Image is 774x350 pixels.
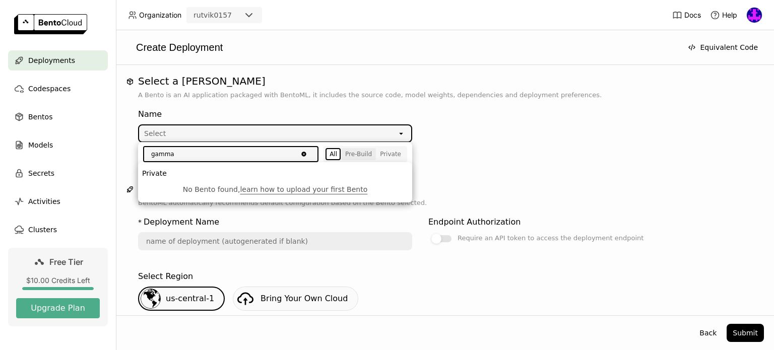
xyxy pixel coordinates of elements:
[458,232,643,244] div: Require an API token to access the deployment endpoint
[747,8,762,23] img: Rutvik Rathva
[14,14,87,34] img: logo
[144,147,297,161] input: Filter...
[28,54,75,66] span: Deployments
[138,166,412,180] li: Private
[126,40,678,54] div: Create Deployment
[693,324,723,342] button: Back
[672,10,701,20] a: Docs
[28,195,60,207] span: Activities
[16,276,100,285] div: $10.00 Credits Left
[49,257,83,267] span: Free Tier
[682,38,764,56] button: Equivalent Code
[8,248,108,326] a: Free Tier$10.00 Credits LeftUpgrade Plan
[28,224,57,236] span: Clusters
[240,185,367,193] a: learn how to upload your first Bento
[330,150,337,158] div: All
[28,111,52,123] span: Bentos
[710,10,737,20] div: Help
[28,167,54,179] span: Secrets
[326,148,405,160] div: segmented control
[139,11,181,20] span: Organization
[8,163,108,183] a: Secrets
[28,139,53,151] span: Models
[139,233,411,249] input: name of deployment (autogenerated if blank)
[138,270,193,283] div: Select Region
[138,108,412,120] div: Name
[233,287,358,311] a: Bring Your Own Cloud
[8,191,108,212] a: Activities
[16,298,100,318] button: Upgrade Plan
[300,151,307,158] svg: Clear value
[146,184,404,194] div: No Bento found,
[380,150,401,158] div: Private
[684,11,701,20] span: Docs
[722,11,737,20] span: Help
[138,183,752,195] h1: Deployment Config
[8,107,108,127] a: Bentos
[397,129,405,137] svg: open
[138,198,752,208] p: BentoML automatically recommends default configuration based on the Bento selected.
[193,10,232,20] div: rutvik0157
[428,216,521,228] div: Endpoint Authorization
[8,79,108,99] a: Codespaces
[261,294,348,303] span: Bring Your Own Cloud
[138,287,225,311] div: us-central-1
[138,90,752,100] p: A Bento is an AI application packaged with BentoML, it includes the source code, model weights, d...
[138,75,752,87] h1: Select a [PERSON_NAME]
[8,50,108,71] a: Deployments
[28,83,71,95] span: Codespaces
[345,150,372,158] div: Pre-Build
[8,135,108,155] a: Models
[8,220,108,240] a: Clusters
[144,216,219,228] div: Deployment Name
[166,294,214,303] span: us-central-1
[138,162,412,202] ul: Menu
[233,11,234,21] input: Selected rutvik0157.
[727,324,764,342] button: Submit
[144,128,166,138] div: Select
